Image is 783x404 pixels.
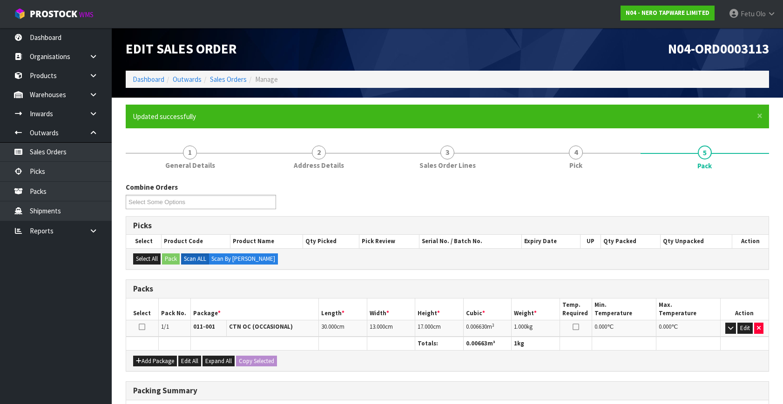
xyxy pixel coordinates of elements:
[569,146,583,159] span: 4
[370,323,385,331] span: 13.000
[30,8,77,20] span: ProStock
[181,253,209,265] label: Scan ALL
[621,6,715,20] a: N04 - NERO TAPWARE LIMITED
[522,235,580,248] th: Expiry Date
[133,112,196,121] span: Updated successfully
[594,323,607,331] span: 0.000
[659,323,671,331] span: 0.000
[126,298,158,320] th: Select
[415,337,464,350] th: Totals:
[592,298,656,320] th: Min. Temperature
[512,337,560,350] th: kg
[126,182,178,192] label: Combine Orders
[133,253,161,265] button: Select All
[133,386,762,395] h3: Packing Summary
[660,235,732,248] th: Qty Unpacked
[601,235,660,248] th: Qty Packed
[210,75,247,84] a: Sales Orders
[492,322,494,328] sup: 3
[229,323,293,331] strong: CTN OC (OCCASIONAL)
[319,298,367,320] th: Length
[79,10,94,19] small: WMS
[656,320,720,337] td: ℃
[514,323,526,331] span: 1.000
[418,323,433,331] span: 17.000
[126,40,236,57] span: Edit Sales Order
[126,235,162,248] th: Select
[756,9,766,18] span: Olo
[14,8,26,20] img: cube-alt.png
[732,235,769,248] th: Action
[236,356,277,367] button: Copy Selected
[303,235,359,248] th: Qty Picked
[133,285,762,293] h3: Packs
[415,298,464,320] th: Height
[419,235,522,248] th: Serial No. / Batch No.
[133,356,177,367] button: Add Package
[668,40,769,57] span: N04-ORD0003113
[162,253,180,265] button: Pack
[133,75,164,84] a: Dashboard
[656,298,720,320] th: Max. Temperature
[466,323,487,331] span: 0.006630
[158,298,190,320] th: Pack No.
[440,146,454,159] span: 3
[580,235,601,248] th: UP
[512,298,560,320] th: Weight
[720,298,769,320] th: Action
[463,320,512,337] td: m
[560,298,592,320] th: Temp. Required
[757,109,763,122] span: ×
[466,339,487,347] span: 0.00663
[592,320,656,337] td: ℃
[255,75,278,84] span: Manage
[697,161,712,171] span: Pack
[133,221,762,230] h3: Picks
[294,160,344,170] span: Address Details
[202,356,235,367] button: Expand All
[321,323,337,331] span: 30.000
[230,235,303,248] th: Product Name
[165,160,215,170] span: General Details
[162,235,230,248] th: Product Code
[161,323,169,331] span: 1/1
[419,160,476,170] span: Sales Order Lines
[367,320,415,337] td: cm
[741,9,755,18] span: Fetu
[367,298,415,320] th: Width
[205,357,232,365] span: Expand All
[626,9,709,17] strong: N04 - NERO TAPWARE LIMITED
[463,337,512,350] th: m³
[737,323,753,334] button: Edit
[183,146,197,159] span: 1
[569,160,582,170] span: Pick
[514,339,517,347] span: 1
[415,320,464,337] td: cm
[178,356,201,367] button: Edit All
[312,146,326,159] span: 2
[359,235,419,248] th: Pick Review
[319,320,367,337] td: cm
[190,298,319,320] th: Package
[463,298,512,320] th: Cubic
[512,320,560,337] td: kg
[698,146,712,159] span: 5
[209,253,278,265] label: Scan By [PERSON_NAME]
[193,323,215,331] strong: 011-001
[173,75,202,84] a: Outwards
